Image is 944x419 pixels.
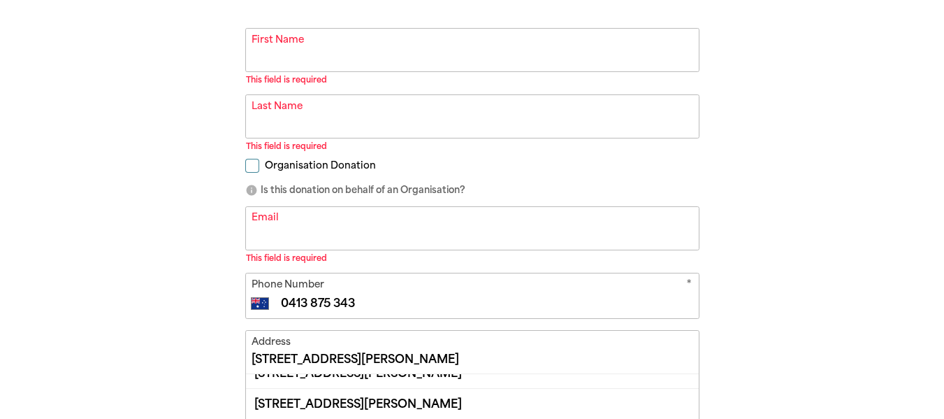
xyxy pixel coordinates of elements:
span: Organisation Donation [265,159,376,172]
i: Required [686,277,692,294]
input: Organisation Donation [245,159,259,173]
p: Is this donation on behalf of an Organisation? [245,183,699,197]
div: [STREET_ADDRESS][PERSON_NAME] [246,388,699,419]
i: info [245,184,258,197]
